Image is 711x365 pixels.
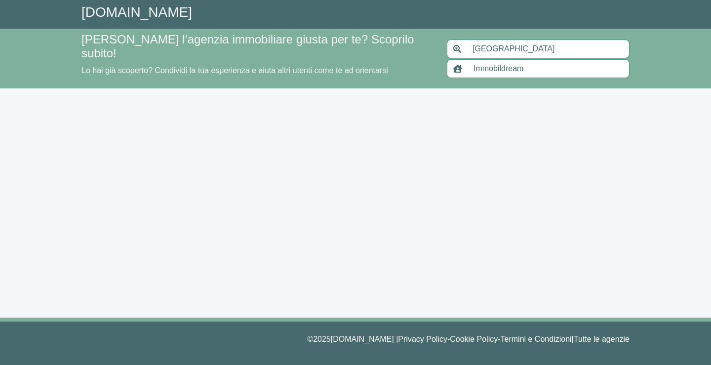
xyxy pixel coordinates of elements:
input: Inserisci nome agenzia immobiliare [468,59,630,78]
input: Inserisci area di ricerca (Comune o Provincia) [467,40,630,58]
p: Lo hai già scoperto? Condividi la tua esperienza e aiuta altri utenti come te ad orientarsi [81,65,435,77]
a: [DOMAIN_NAME] [81,4,192,20]
h4: [PERSON_NAME] l’agenzia immobiliare giusta per te? Scoprilo subito! [81,33,435,61]
p: © 2025 [DOMAIN_NAME] | - - | [81,333,630,345]
a: Tutte le agenzie [574,335,630,343]
a: Privacy Policy [398,335,447,343]
a: Termini e Condizioni [501,335,572,343]
a: Cookie Policy [450,335,498,343]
